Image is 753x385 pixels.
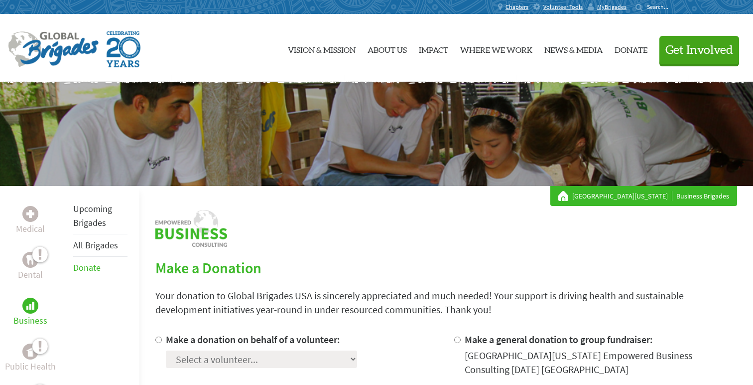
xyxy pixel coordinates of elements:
span: Volunteer Tools [543,3,583,11]
div: Business Brigades [558,191,729,201]
img: Dental [26,255,34,264]
a: [GEOGRAPHIC_DATA][US_STATE] [572,191,672,201]
a: Donate [615,22,647,74]
a: Donate [73,262,101,273]
input: Search... [647,3,675,10]
img: logo-business.png [155,210,227,247]
div: Dental [22,252,38,268]
a: News & Media [544,22,603,74]
a: All Brigades [73,239,118,251]
p: Dental [18,268,43,282]
img: Public Health [26,347,34,357]
div: Business [22,298,38,314]
span: MyBrigades [597,3,627,11]
p: Medical [16,222,45,236]
p: Business [13,314,47,328]
h2: Make a Donation [155,259,737,277]
label: Make a general donation to group fundraiser: [465,333,653,346]
p: Public Health [5,360,56,374]
span: Chapters [505,3,528,11]
img: Medical [26,210,34,218]
img: Business [26,302,34,310]
li: Upcoming Brigades [73,198,127,234]
label: Make a donation on behalf of a volunteer: [166,333,340,346]
img: Global Brigades Logo [8,31,99,67]
span: Get Involved [665,44,733,56]
div: [GEOGRAPHIC_DATA][US_STATE] Empowered Business Consulting [DATE] [GEOGRAPHIC_DATA] [465,349,737,377]
a: Upcoming Brigades [73,203,112,228]
a: Where We Work [460,22,532,74]
div: Public Health [22,344,38,360]
button: Get Involved [659,36,739,64]
li: Donate [73,257,127,279]
li: All Brigades [73,234,127,257]
a: MedicalMedical [16,206,45,236]
img: Global Brigades Celebrating 20 Years [107,31,140,67]
a: Impact [419,22,448,74]
a: BusinessBusiness [13,298,47,328]
div: Medical [22,206,38,222]
a: Public HealthPublic Health [5,344,56,374]
p: Your donation to Global Brigades USA is sincerely appreciated and much needed! Your support is dr... [155,289,737,317]
a: Vision & Mission [288,22,356,74]
a: DentalDental [18,252,43,282]
a: About Us [368,22,407,74]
